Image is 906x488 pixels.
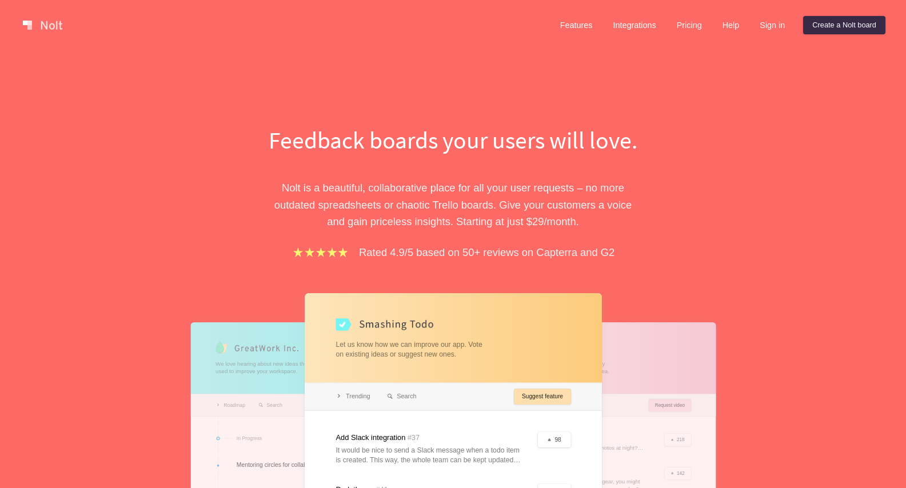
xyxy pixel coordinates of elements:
a: Features [551,16,602,34]
a: Sign in [751,16,794,34]
a: Integrations [604,16,665,34]
img: stars.b067e34983.png [292,246,350,259]
a: Pricing [668,16,711,34]
a: Create a Nolt board [803,16,885,34]
a: Help [713,16,749,34]
h1: Feedback boards your users will love. [256,123,650,157]
p: Rated 4.9/5 based on 50+ reviews on Capterra and G2 [359,244,614,261]
p: Nolt is a beautiful, collaborative place for all your user requests – no more outdated spreadshee... [256,179,650,230]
